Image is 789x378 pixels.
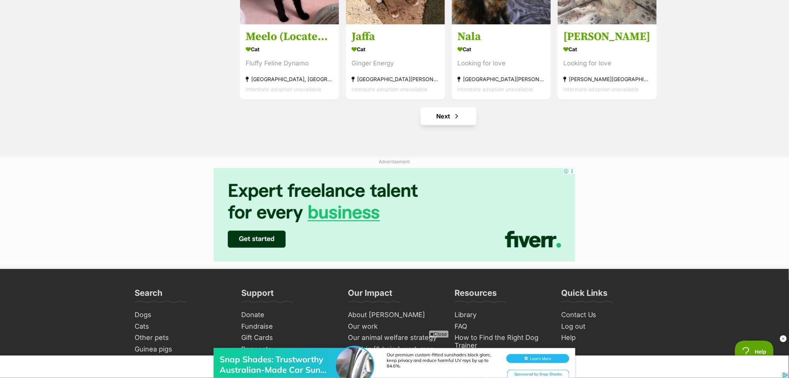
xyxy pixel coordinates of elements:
[780,335,787,343] img: close_rtb.svg
[246,30,333,44] h3: Meelo (Located in [GEOGRAPHIC_DATA])
[558,309,657,321] a: Contact Us
[563,58,651,68] div: Looking for love
[346,24,445,100] a: Jaffa Cat Ginger Energy [GEOGRAPHIC_DATA][PERSON_NAME][GEOGRAPHIC_DATA] Interstate adoption unava...
[352,86,427,92] span: Interstate adoption unavailable
[458,58,545,68] div: Looking for love
[452,24,551,100] a: Nala Cat Looking for love [GEOGRAPHIC_DATA][PERSON_NAME][GEOGRAPHIC_DATA] Interstate adoption una...
[238,332,337,344] a: Gift Cards
[132,332,231,344] a: Other pets
[452,332,551,351] a: How to Find the Right Dog Trainer
[506,21,569,30] button: Learn More
[345,309,444,321] a: About [PERSON_NAME]
[387,19,499,35] div: Our premium custom-fitted sunshades block glare, keep privacy and reduce harmful UV rays by up to...
[558,321,657,332] a: Log out
[352,74,439,84] div: [GEOGRAPHIC_DATA][PERSON_NAME][GEOGRAPHIC_DATA]
[241,288,274,303] h3: Support
[458,86,533,92] span: Interstate adoption unavailable
[348,288,392,303] h3: Our Impact
[132,321,231,332] a: Cats
[458,44,545,55] div: Cat
[246,86,321,92] span: Interstate adoption unavailable
[220,21,339,42] div: Snap Shades: Trustworthy Australian-Made Car Sun Shades
[246,58,333,68] div: Fluffy Feline Dynamo
[563,74,651,84] div: [PERSON_NAME][GEOGRAPHIC_DATA]
[352,30,439,44] h3: Jaffa
[345,332,444,344] a: Our animal welfare strategy
[345,321,444,332] a: Our work
[458,74,545,84] div: [GEOGRAPHIC_DATA][PERSON_NAME][GEOGRAPHIC_DATA]
[452,321,551,332] a: FAQ
[246,44,333,55] div: Cat
[558,24,657,100] a: [PERSON_NAME] Cat Looking for love [PERSON_NAME][GEOGRAPHIC_DATA] Interstate adoption unavailable...
[429,330,449,338] span: Close
[563,86,639,92] span: Interstate adoption unavailable
[239,107,657,125] nav: Pagination
[238,309,337,321] a: Donate
[352,58,439,68] div: Ginger Energy
[455,288,497,303] h3: Resources
[563,44,651,55] div: Cat
[238,321,337,332] a: Fundraise
[507,37,569,46] div: Sponsored by Snap Shades
[452,309,551,321] a: Library
[561,288,608,303] h3: Quick Links
[558,332,657,344] a: Help
[132,309,231,321] a: Dogs
[421,107,477,125] a: Next page
[563,30,651,44] h3: [PERSON_NAME]
[336,14,373,51] img: Snap Shades: Trustworthy Australian-Made Car Sun Shades
[352,44,439,55] div: Cat
[214,168,575,261] iframe: Advertisement
[135,288,163,303] h3: Search
[246,74,333,84] div: [GEOGRAPHIC_DATA], [GEOGRAPHIC_DATA]
[458,30,545,44] h3: Nala
[240,24,339,100] a: Meelo (Located in [GEOGRAPHIC_DATA]) Cat Fluffy Feline Dynamo [GEOGRAPHIC_DATA], [GEOGRAPHIC_DATA...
